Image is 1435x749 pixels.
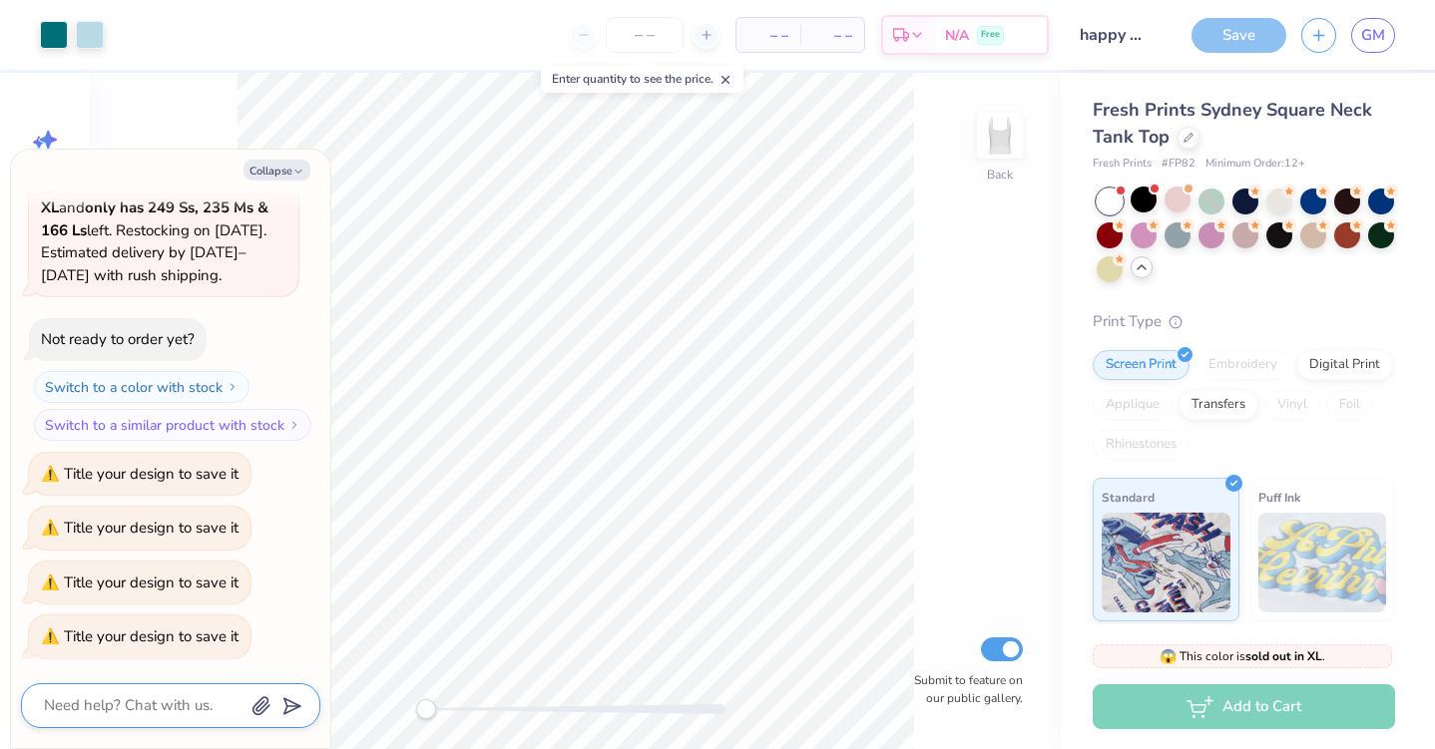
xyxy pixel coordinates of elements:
[1351,18,1395,53] a: GM
[64,572,239,592] div: Title your design to save it
[416,699,436,719] div: Accessibility label
[1162,156,1196,173] span: # FP82
[812,25,852,46] span: – –
[903,671,1023,707] label: Submit to feature on our public gallery.
[41,176,268,285] span: This color is and left. Restocking on [DATE]. Estimated delivery by [DATE]–[DATE] with rush shipp...
[1258,513,1387,612] img: Puff Ink
[1093,430,1190,460] div: Rhinestones
[1093,310,1395,333] div: Print Type
[1179,390,1258,420] div: Transfers
[41,197,268,240] strong: only has 249 Ss, 235 Ms & 166 Ls
[64,626,239,646] div: Title your design to save it
[1361,24,1385,47] span: GM
[288,419,300,431] img: Switch to a similar product with stock
[227,381,239,393] img: Switch to a color with stock
[1258,487,1300,508] span: Puff Ink
[1093,98,1372,149] span: Fresh Prints Sydney Square Neck Tank Top
[1326,390,1373,420] div: Foil
[541,65,743,93] div: Enter quantity to see the price.
[1102,487,1155,508] span: Standard
[987,166,1013,184] div: Back
[1245,648,1322,664] strong: sold out in XL
[945,25,969,46] span: N/A
[243,160,310,181] button: Collapse
[64,464,239,484] div: Title your design to save it
[980,116,1020,156] img: Back
[1264,390,1320,420] div: Vinyl
[606,17,684,53] input: – –
[1205,156,1305,173] span: Minimum Order: 12 +
[1064,15,1162,55] input: Untitled Design
[981,28,1000,42] span: Free
[1160,647,1177,666] span: 😱
[1093,156,1152,173] span: Fresh Prints
[34,409,311,441] button: Switch to a similar product with stock
[1102,513,1230,612] img: Standard
[1160,647,1325,665] span: This color is .
[1196,350,1290,380] div: Embroidery
[41,177,58,195] span: 😱
[34,371,249,403] button: Switch to a color with stock
[1093,350,1190,380] div: Screen Print
[41,329,195,349] div: Not ready to order yet?
[64,518,239,538] div: Title your design to save it
[1296,350,1393,380] div: Digital Print
[748,25,788,46] span: – –
[1093,390,1173,420] div: Applique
